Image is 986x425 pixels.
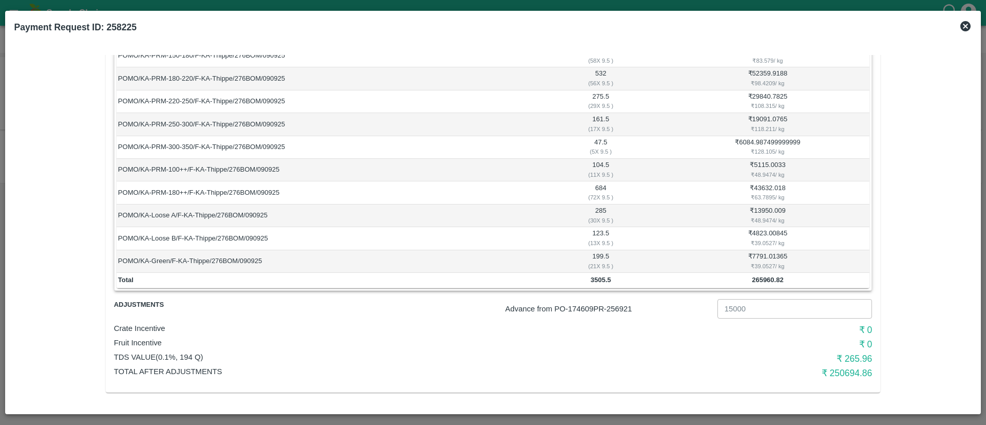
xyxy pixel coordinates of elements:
[537,79,664,88] div: ( 56 X 9.5 )
[666,159,870,181] td: ₹ 5115.0033
[114,366,619,377] p: Total After adjustments
[537,170,664,179] div: ( 11 X 9.5 )
[666,136,870,159] td: ₹ 6084.987499999999
[114,352,619,363] p: TDS VALUE (0.1%, 194 Q)
[117,45,536,67] td: POMO/KA-PRM-150-180/F-KA-Thippe/276BOM/090925
[536,250,666,273] td: 199.5
[666,181,870,204] td: ₹ 43632.018
[537,101,664,110] div: ( 29 X 9.5 )
[537,124,664,134] div: ( 17 X 9.5 )
[117,90,536,113] td: POMO/KA-PRM-220-250/F-KA-Thippe/276BOM/090925
[536,67,666,90] td: 532
[536,113,666,136] td: 161.5
[114,337,619,348] p: Fruit Incentive
[536,90,666,113] td: 275.5
[668,238,868,248] div: ₹ 39.0527 / kg
[114,299,240,311] span: Adjustments
[668,193,868,202] div: ₹ 63.7895 / kg
[537,193,664,202] div: ( 72 X 9.5 )
[117,181,536,204] td: POMO/KA-PRM-180++/F-KA-Thippe/276BOM/090925
[117,227,536,250] td: POMO/KA-Loose B/F-KA-Thippe/276BOM/090925
[666,227,870,250] td: ₹ 4823.00845
[717,299,873,319] input: Advance
[14,22,137,32] b: Payment Request ID: 258225
[668,56,868,65] div: ₹ 83.579 / kg
[668,262,868,271] div: ₹ 39.0527 / kg
[619,323,872,337] h6: ₹ 0
[619,366,872,380] h6: ₹ 250694.86
[536,45,666,67] td: 551
[668,124,868,134] div: ₹ 118.211 / kg
[619,337,872,352] h6: ₹ 0
[537,56,664,65] div: ( 58 X 9.5 )
[117,205,536,227] td: POMO/KA-Loose A/F-KA-Thippe/276BOM/090925
[668,147,868,156] div: ₹ 128.105 / kg
[536,181,666,204] td: 684
[536,159,666,181] td: 104.5
[537,216,664,225] div: ( 30 X 9.5 )
[668,101,868,110] div: ₹ 108.315 / kg
[666,90,870,113] td: ₹ 29840.7825
[537,262,664,271] div: ( 21 X 9.5 )
[666,205,870,227] td: ₹ 13950.009
[619,352,872,366] h6: ₹ 265.96
[668,79,868,88] div: ₹ 98.4209 / kg
[537,147,664,156] div: ( 5 X 9.5 )
[537,238,664,248] div: ( 13 X 9.5 )
[668,170,868,179] div: ₹ 48.9474 / kg
[536,227,666,250] td: 123.5
[117,67,536,90] td: POMO/KA-PRM-180-220/F-KA-Thippe/276BOM/090925
[117,250,536,273] td: POMO/KA-Green/F-KA-Thippe/276BOM/090925
[666,113,870,136] td: ₹ 19091.0765
[505,303,713,315] p: Advance from PO- 174609 PR- 256921
[666,67,870,90] td: ₹ 52359.9188
[752,276,783,284] b: 265960.82
[118,276,134,284] b: Total
[536,136,666,159] td: 47.5
[117,159,536,181] td: POMO/KA-PRM-100++/F-KA-Thippe/276BOM/090925
[666,45,870,67] td: ₹ 46052.028999999995
[536,205,666,227] td: 285
[668,216,868,225] div: ₹ 48.9474 / kg
[666,250,870,273] td: ₹ 7791.01365
[117,113,536,136] td: POMO/KA-PRM-250-300/F-KA-Thippe/276BOM/090925
[114,323,619,334] p: Crate Incentive
[591,276,611,284] b: 3505.5
[117,136,536,159] td: POMO/KA-PRM-300-350/F-KA-Thippe/276BOM/090925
